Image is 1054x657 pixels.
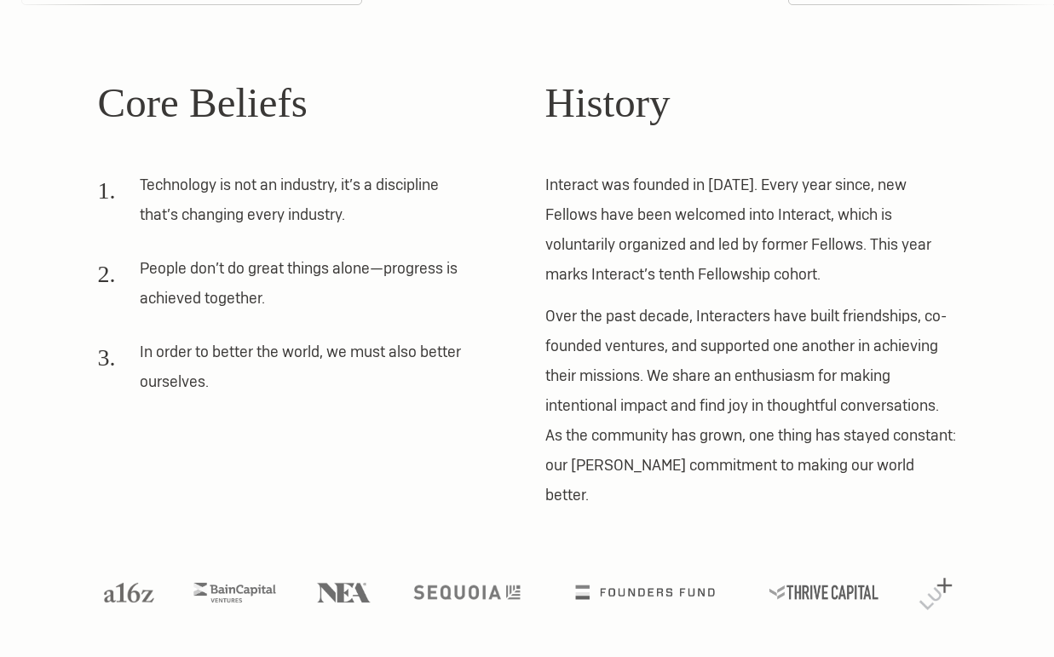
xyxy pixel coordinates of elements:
p: Over the past decade, Interacters have built friendships, co-founded ventures, and supported one ... [545,301,957,510]
p: Interact was founded in [DATE]. Every year since, new Fellows have been welcomed into Interact, w... [545,170,957,289]
img: Lux Capital logo [919,579,953,611]
li: In order to better the world, we must also better ourselves. [98,337,474,408]
img: Sequoia logo [414,585,521,599]
img: A16Z logo [104,583,153,602]
li: People don’t do great things alone—progress is achieved together. [98,253,474,325]
img: NEA logo [317,583,371,602]
img: Founders Fund logo [575,585,714,599]
h2: Core Beliefs [98,72,510,135]
li: Technology is not an industry, it’s a discipline that’s changing every industry. [98,170,474,241]
img: Thrive Capital logo [769,585,878,599]
img: Bain Capital Ventures logo [193,583,275,602]
h2: History [545,72,957,135]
